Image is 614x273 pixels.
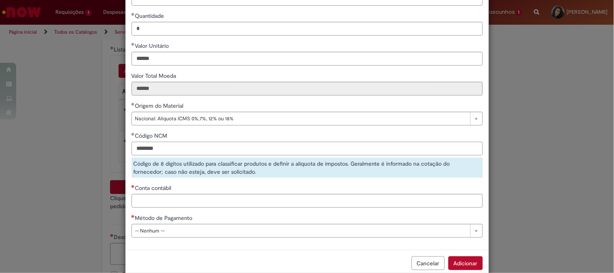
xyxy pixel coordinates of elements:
span: Método de Pagamento [135,214,194,222]
span: Necessários [132,185,135,188]
button: Adicionar [448,256,483,270]
span: Nacional: Alíquota ICMS 0%,7%, 12% ou 18% [135,112,466,125]
span: Valor Unitário [135,42,171,49]
span: -- Nenhum -- [135,224,466,237]
span: Quantidade [135,12,166,19]
input: Valor Unitário [132,52,483,66]
input: Quantidade [132,22,483,36]
span: Obrigatório Preenchido [132,132,135,136]
input: Valor Total Moeda [132,82,483,96]
span: Necessários [132,215,135,218]
span: Código NCM [135,132,169,139]
button: Cancelar [412,256,445,270]
span: Somente leitura - Valor Total Moeda [132,72,178,79]
input: Conta contábil [132,194,483,208]
span: Obrigatório Preenchido [132,13,135,16]
div: Código de 8 dígitos utilizado para classificar produtos e definir a alíquota de impostos. Geralme... [132,158,483,178]
span: Origem do Material [135,102,185,109]
input: Código NCM [132,142,483,156]
span: Obrigatório Preenchido [132,102,135,106]
span: Obrigatório Preenchido [132,43,135,46]
span: Conta contábil [135,184,173,192]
